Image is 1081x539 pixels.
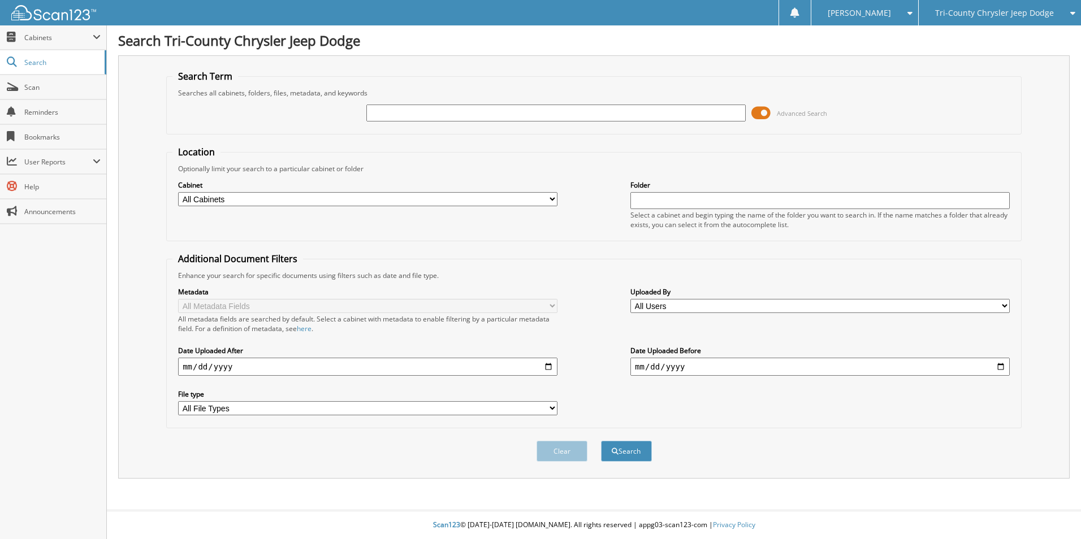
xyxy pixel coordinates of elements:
[178,287,557,297] label: Metadata
[107,511,1081,539] div: © [DATE]-[DATE] [DOMAIN_NAME]. All rights reserved | appg03-scan123-com |
[24,132,101,142] span: Bookmarks
[24,182,101,192] span: Help
[178,314,557,333] div: All metadata fields are searched by default. Select a cabinet with metadata to enable filtering b...
[630,180,1010,190] label: Folder
[777,109,827,118] span: Advanced Search
[172,271,1015,280] div: Enhance your search for specific documents using filters such as date and file type.
[178,346,557,355] label: Date Uploaded After
[118,31,1070,50] h1: Search Tri-County Chrysler Jeep Dodge
[24,33,93,42] span: Cabinets
[630,287,1010,297] label: Uploaded By
[24,107,101,117] span: Reminders
[713,520,755,529] a: Privacy Policy
[11,5,96,20] img: scan123-logo-white.svg
[601,441,652,462] button: Search
[630,346,1010,355] label: Date Uploaded Before
[178,180,557,190] label: Cabinet
[297,324,312,333] a: here
[24,82,101,92] span: Scan
[537,441,587,462] button: Clear
[172,70,238,82] legend: Search Term
[630,210,1010,229] div: Select a cabinet and begin typing the name of the folder you want to search in. If the name match...
[178,358,557,376] input: start
[935,10,1054,16] span: Tri-County Chrysler Jeep Dodge
[24,157,93,167] span: User Reports
[172,88,1015,98] div: Searches all cabinets, folders, files, metadata, and keywords
[172,146,220,158] legend: Location
[172,164,1015,173] div: Optionally limit your search to a particular cabinet or folder
[24,207,101,216] span: Announcements
[172,253,303,265] legend: Additional Document Filters
[24,58,99,67] span: Search
[178,389,557,399] label: File type
[828,10,891,16] span: [PERSON_NAME]
[630,358,1010,376] input: end
[433,520,460,529] span: Scan123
